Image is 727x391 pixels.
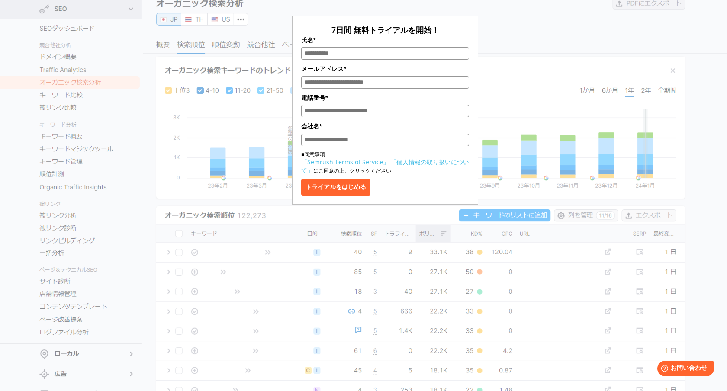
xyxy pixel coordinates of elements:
[301,158,469,174] a: 「個人情報の取り扱いについて」
[301,151,469,175] p: ■同意事項 にご同意の上、クリックください
[331,25,439,35] span: 7日間 無料トライアルを開始！
[650,357,717,381] iframe: Help widget launcher
[301,64,469,74] label: メールアドレス*
[301,158,389,166] a: 「Semrush Terms of Service」
[301,179,370,195] button: トライアルをはじめる
[301,93,469,103] label: 電話番号*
